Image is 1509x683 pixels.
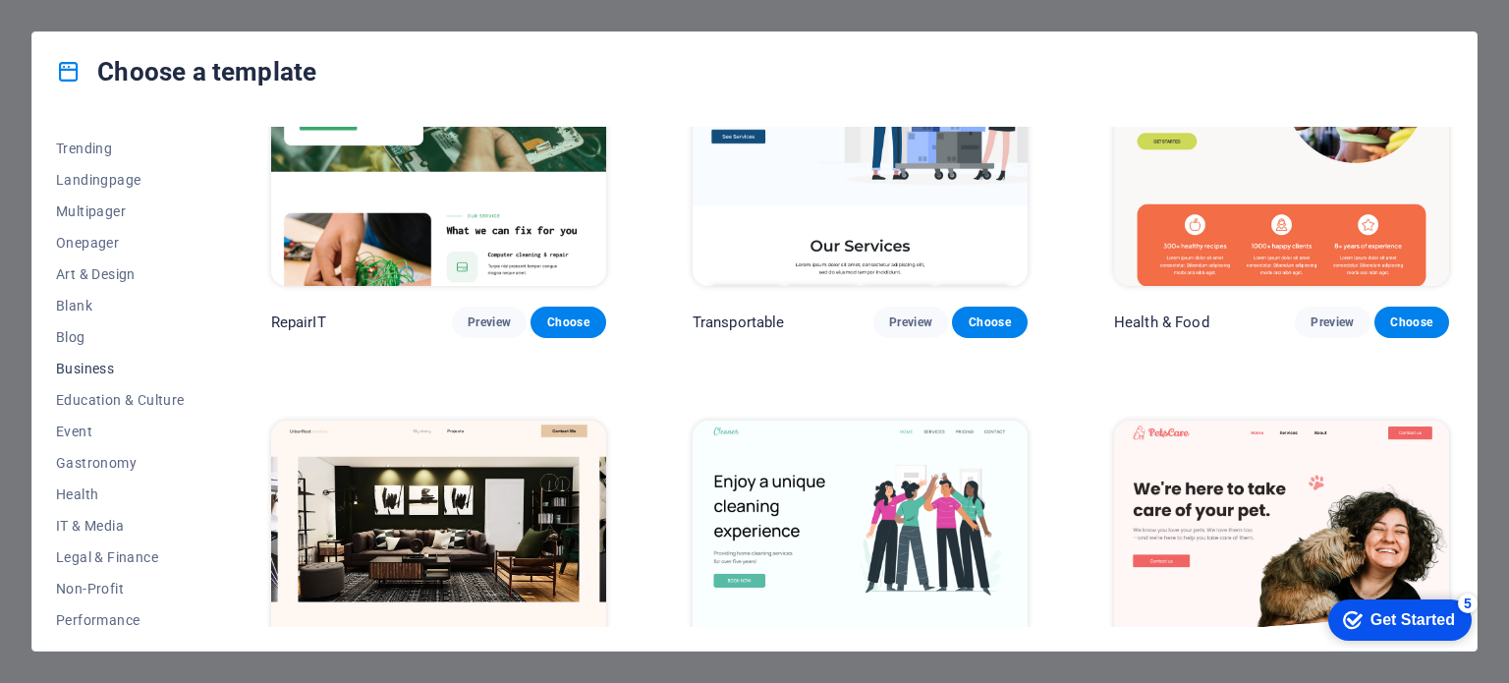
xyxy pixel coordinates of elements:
[56,361,185,376] span: Business
[56,290,185,321] button: Blank
[56,56,316,87] h4: Choose a template
[968,314,1011,330] span: Choose
[56,298,185,313] span: Blank
[1374,307,1449,338] button: Choose
[873,307,948,338] button: Preview
[546,314,589,330] span: Choose
[889,314,932,330] span: Preview
[56,447,185,479] button: Gastronomy
[56,384,185,416] button: Education & Culture
[952,307,1027,338] button: Choose
[452,307,527,338] button: Preview
[56,604,185,636] button: Performance
[1114,313,1209,332] p: Health & Food
[56,479,185,510] button: Health
[145,4,165,24] div: 5
[56,164,185,196] button: Landingpage
[56,133,185,164] button: Trending
[16,10,159,51] div: Get Started 5 items remaining, 0% complete
[56,353,185,384] button: Business
[468,314,511,330] span: Preview
[271,313,326,332] p: RepairIT
[56,235,185,251] span: Onepager
[56,392,185,408] span: Education & Culture
[56,518,185,534] span: IT & Media
[56,455,185,471] span: Gastronomy
[1311,314,1354,330] span: Preview
[693,313,785,332] p: Transportable
[56,321,185,353] button: Blog
[56,329,185,345] span: Blog
[56,141,185,156] span: Trending
[56,416,185,447] button: Event
[56,510,185,541] button: IT & Media
[56,541,185,573] button: Legal & Finance
[56,581,185,597] span: Non-Profit
[531,307,605,338] button: Choose
[56,203,185,219] span: Multipager
[56,196,185,227] button: Multipager
[56,258,185,290] button: Art & Design
[56,549,185,565] span: Legal & Finance
[1295,307,1369,338] button: Preview
[56,573,185,604] button: Non-Profit
[56,424,185,439] span: Event
[56,227,185,258] button: Onepager
[56,266,185,282] span: Art & Design
[56,172,185,188] span: Landingpage
[56,612,185,628] span: Performance
[1390,314,1433,330] span: Choose
[58,22,142,39] div: Get Started
[56,486,185,502] span: Health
